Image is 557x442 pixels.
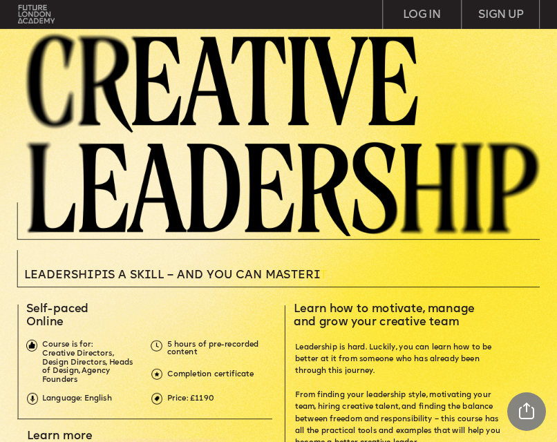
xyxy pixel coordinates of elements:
[26,304,89,316] span: Self-paced
[18,5,55,23] img: upload-bfdffa89-fac7-4f57-a443-c7c39906ba42.png
[24,270,320,282] span: Leadersh p s a sk ll – and you can MASTER
[102,270,108,282] span: i
[19,30,557,236] img: image-3435f618-b576-4c59-ac17-05593ebec101.png
[144,270,151,282] span: i
[167,341,261,356] span: 5 hours of pre-recorded content
[24,270,416,282] p: T
[507,392,546,431] div: Share
[151,340,162,352] img: upload-5dcb7aea-3d7f-4093-a867-f0427182171d.png
[88,270,94,282] span: i
[151,369,163,381] img: upload-6b0d0326-a6ce-441c-aac1-c2ff159b353e.png
[27,430,92,442] span: Learn more
[42,342,93,349] span: Course is for:
[26,340,38,352] img: image-1fa7eedb-a71f-428c-a033-33de134354ef.png
[26,317,64,329] span: Online
[294,304,478,328] span: Learn how to motivate, manage and grow your creative team
[167,371,254,378] span: Completion certificate
[42,351,135,384] span: Creative Directors, Design Directors, Heads of Design, Agency Founders
[314,270,320,282] span: i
